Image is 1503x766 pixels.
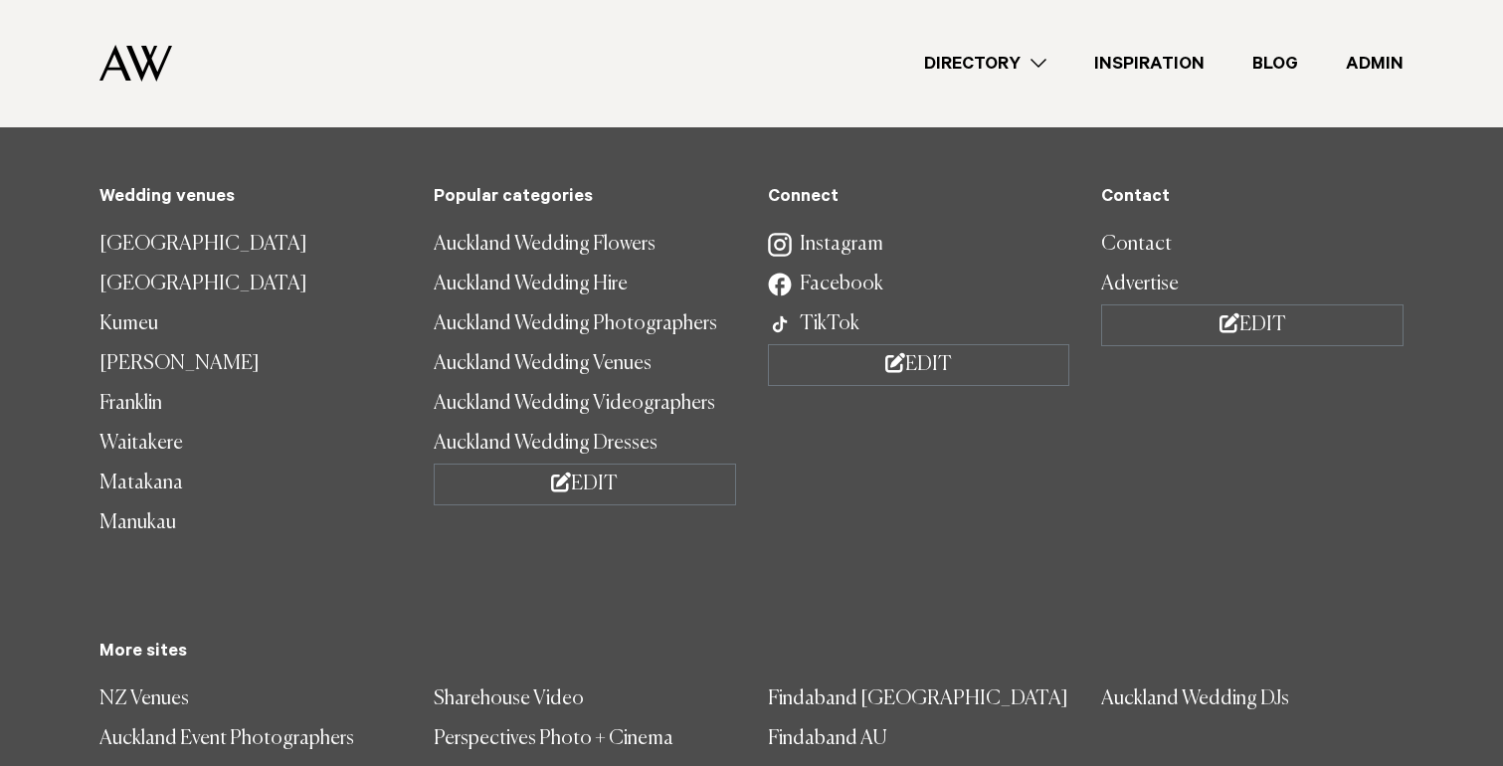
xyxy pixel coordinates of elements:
a: Auckland Wedding Hire [434,265,736,304]
a: Inspiration [1070,51,1228,78]
a: Facebook [768,265,1070,304]
a: Franklin [99,384,402,424]
a: Auckland Wedding Photographers [434,304,736,344]
a: [GEOGRAPHIC_DATA] [99,265,402,304]
a: Findaband [GEOGRAPHIC_DATA] [768,679,1070,719]
a: [GEOGRAPHIC_DATA] [99,225,402,265]
h5: Wedding venues [99,188,402,209]
img: Auckland Weddings Logo [99,45,172,82]
a: Blog [1228,51,1322,78]
a: Matakana [99,464,402,503]
h5: Connect [768,188,1070,209]
a: Auckland Event Photographers [99,719,402,759]
a: Auckland Wedding Venues [434,344,736,384]
a: Instagram [768,225,1070,265]
a: Sharehouse Video [434,679,736,719]
a: Directory [900,51,1070,78]
a: TikTok [768,304,1070,344]
a: Manukau [99,503,402,543]
a: Waitakere [99,424,402,464]
h5: Popular categories [434,188,736,209]
a: NZ Venues [99,679,402,719]
a: Kumeu [99,304,402,344]
a: Auckland Wedding Dresses [434,424,736,464]
a: Auckland Wedding Videographers [434,384,736,424]
h5: More sites [99,643,1404,664]
a: Admin [1322,51,1427,78]
a: Edit [434,464,736,505]
h5: Contact [1101,188,1404,209]
a: Auckland Wedding DJs [1101,679,1404,719]
a: Perspectives Photo + Cinema [434,719,736,759]
a: [PERSON_NAME] [99,344,402,384]
a: Edit [768,344,1070,386]
a: Findaband AU [768,719,1070,759]
a: Auckland Wedding Flowers [434,225,736,265]
a: Edit [1101,304,1404,346]
a: Advertise [1101,265,1404,304]
a: Contact [1101,225,1404,265]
